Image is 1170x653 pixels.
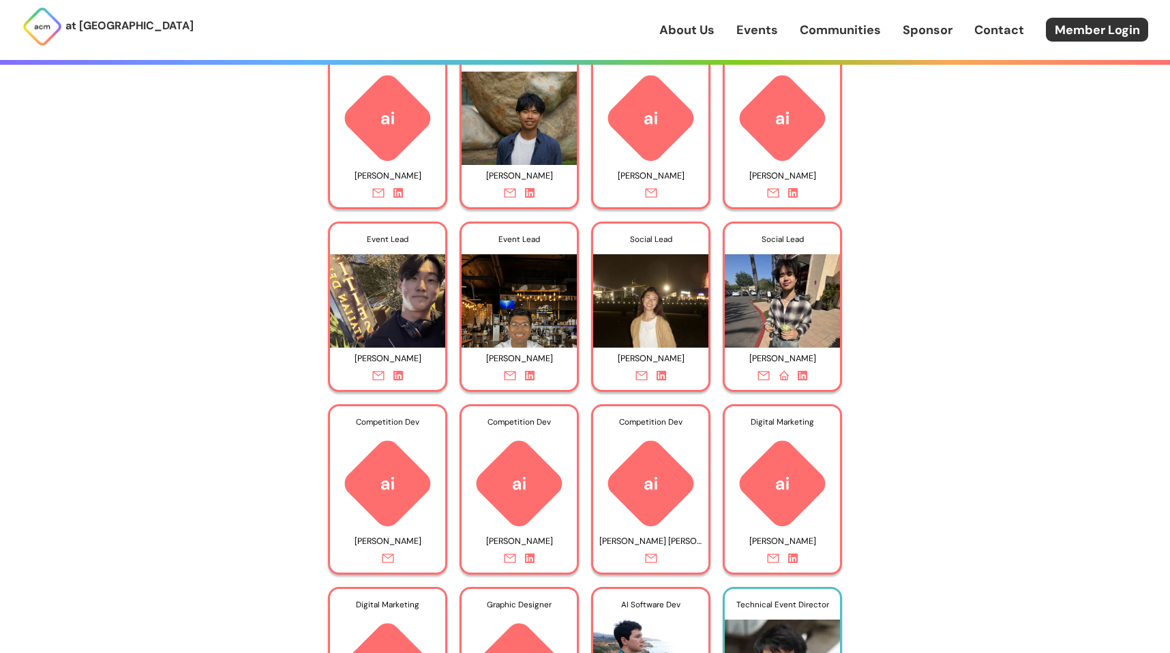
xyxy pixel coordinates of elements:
a: Sponsor [903,21,952,39]
div: Competition Dev [593,406,708,438]
div: Social Lead [593,224,708,255]
a: Contact [974,21,1024,39]
p: [PERSON_NAME] [599,166,702,187]
img: Photo of Havyn Nguyen [725,243,840,348]
p: at [GEOGRAPHIC_DATA] [65,17,194,35]
a: About Us [659,21,715,39]
p: [PERSON_NAME] [731,531,834,552]
img: Photo of Emanoel Agbayani [462,243,577,348]
p: [PERSON_NAME] [731,348,834,369]
p: [PERSON_NAME] [599,348,702,369]
div: Digital Marketing [725,406,840,438]
img: ACM Logo [22,6,63,47]
img: ACM logo [462,437,577,530]
div: Event Lead [462,224,577,255]
img: ACM logo [725,72,840,165]
div: Competition Dev [462,406,577,438]
div: Event Lead [330,224,445,255]
div: Graphic Designer [462,589,577,620]
img: ACM logo [593,437,708,530]
div: AI Software Dev [593,589,708,620]
p: [PERSON_NAME] [468,348,571,369]
p: [PERSON_NAME] [PERSON_NAME] [599,531,702,552]
div: Technical Event Director [725,589,840,620]
a: Events [736,21,778,39]
div: Social Lead [725,224,840,255]
p: [PERSON_NAME] [336,348,439,369]
a: Member Login [1046,18,1148,42]
p: [PERSON_NAME] [731,166,834,187]
img: ACM logo [330,72,445,165]
div: Competition Dev [330,406,445,438]
img: Photo of Edmund Bu [330,243,445,348]
a: Communities [800,21,881,39]
img: Photo of Sophia Zhu [593,243,708,348]
p: [PERSON_NAME] [336,166,439,187]
img: Photo of Jaden Seangmany [462,61,577,165]
img: ACM logo [330,437,445,530]
p: [PERSON_NAME] [336,531,439,552]
img: ACM logo [725,437,840,530]
p: [PERSON_NAME] [468,166,571,187]
div: Digital Marketing [330,589,445,620]
a: at [GEOGRAPHIC_DATA] [22,6,194,47]
img: ACM logo [593,72,708,165]
p: [PERSON_NAME] [468,531,571,552]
